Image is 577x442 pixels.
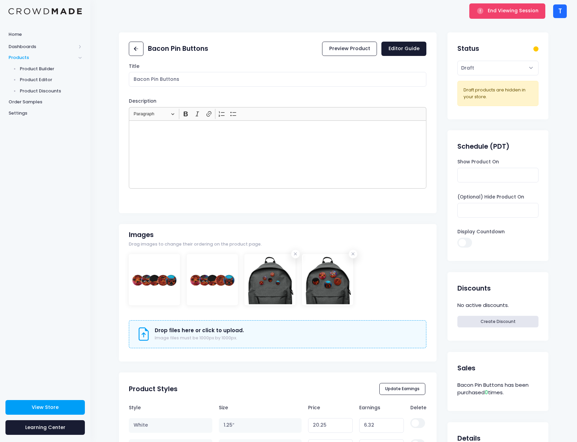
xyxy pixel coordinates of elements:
[155,327,244,334] h3: Drop files here or click to upload.
[469,3,545,18] button: End Viewing Session
[20,76,82,83] span: Product Editor
[485,389,488,396] span: 0
[32,404,59,411] span: View Store
[457,45,479,53] h2: Status
[9,31,82,38] span: Home
[464,87,533,100] div: Draft products are hidden in your store.
[215,401,305,414] th: Size
[457,229,505,235] label: Display Countdown
[9,110,82,117] span: Settings
[457,284,491,292] h2: Discounts
[305,401,356,414] th: Price
[457,159,499,165] label: Show Product On
[457,143,510,150] h2: Schedule (PDT)
[131,109,178,119] button: Paragraph
[9,8,82,15] img: Logo
[155,335,237,341] span: Image files must be 1000px by 1000px.
[134,110,169,118] span: Paragraph
[9,43,76,50] span: Dashboards
[553,4,567,18] div: T
[488,7,538,14] span: End Viewing Session
[5,400,85,415] a: View Store
[129,401,215,414] th: Style
[129,231,154,239] h2: Images
[129,98,156,105] label: Description
[129,385,178,393] h2: Product Styles
[457,380,538,398] div: Bacon Pin Buttons has been purchased times.
[457,364,475,372] h2: Sales
[9,54,76,61] span: Products
[356,401,407,414] th: Earnings
[407,401,427,414] th: Delete
[5,420,85,435] a: Learning Center
[129,241,262,248] span: Drag images to change their ordering on the product page.
[457,316,538,327] a: Create Discount
[379,383,426,395] button: Update Earnings
[20,88,82,94] span: Product Discounts
[20,65,82,72] span: Product Builder
[381,42,426,56] a: Editor Guide
[9,99,82,105] span: Order Samples
[148,45,208,53] h2: Bacon Pin Buttons
[129,63,139,70] label: Title
[457,194,524,201] label: (Optional) Hide Product On
[129,120,426,189] div: Rich Text Editor, main
[322,42,377,56] a: Preview Product
[457,300,538,310] div: No active discounts.
[129,107,426,120] div: Editor toolbar
[25,424,65,431] span: Learning Center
